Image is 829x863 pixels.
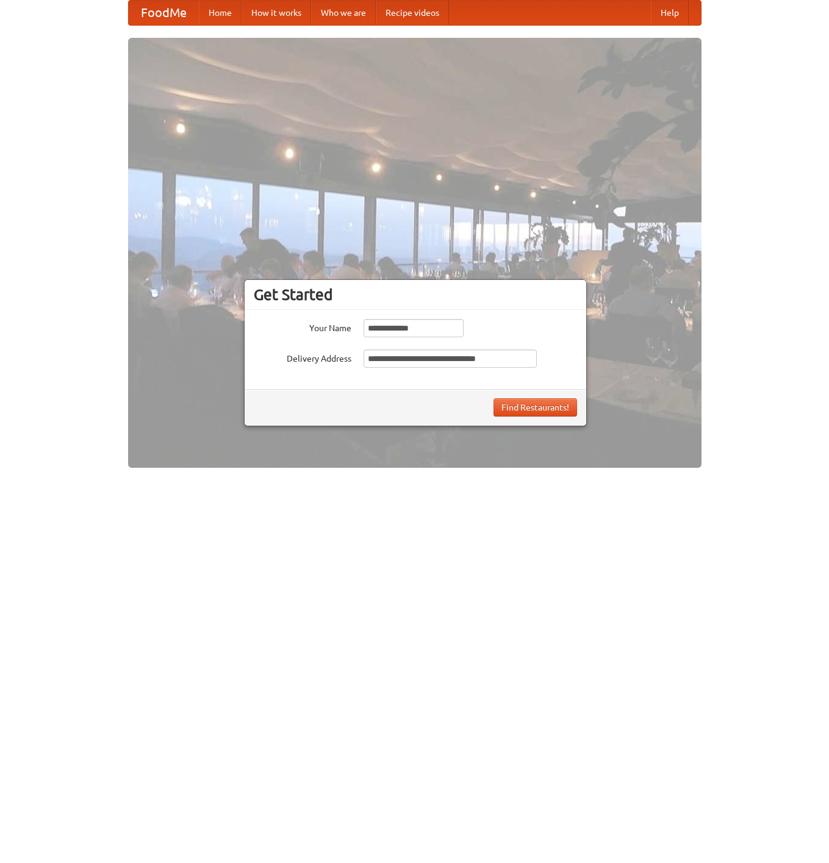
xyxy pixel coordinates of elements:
a: Home [199,1,242,25]
label: Delivery Address [254,349,351,365]
label: Your Name [254,319,351,334]
a: Help [651,1,689,25]
button: Find Restaurants! [493,398,577,417]
a: Who we are [311,1,376,25]
h3: Get Started [254,285,577,304]
a: How it works [242,1,311,25]
a: Recipe videos [376,1,449,25]
a: FoodMe [129,1,199,25]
